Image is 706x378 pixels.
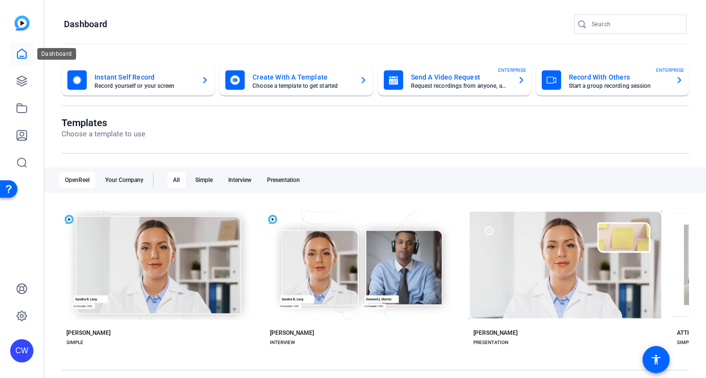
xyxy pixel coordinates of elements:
mat-card-subtitle: Record yourself or your screen [94,83,193,89]
h1: Dashboard [64,18,107,30]
p: Choose a template to use [62,129,145,140]
button: Create With A TemplateChoose a template to get started [220,65,373,96]
span: ENTERPRISE [656,66,684,74]
span: ENTERPRISE [498,66,526,74]
div: [PERSON_NAME] [66,329,110,337]
mat-card-subtitle: Start a group recording session [569,83,668,89]
div: Interview [222,172,257,188]
mat-card-title: Send A Video Request [411,71,510,83]
mat-card-title: Create With A Template [252,71,351,83]
mat-icon: accessibility [650,354,662,365]
div: ATTICUS [677,329,700,337]
div: Dashboard [37,48,76,60]
div: Simple [189,172,219,188]
img: blue-gradient.svg [15,16,30,31]
div: OpenReel [59,172,95,188]
button: Instant Self RecordRecord yourself or your screen [62,65,215,96]
button: Record With OthersStart a group recording sessionENTERPRISE [536,65,689,96]
div: INTERVIEW [270,339,295,346]
div: Presentation [261,172,306,188]
h1: Templates [62,117,145,129]
button: Send A Video RequestRequest recordings from anyone, anywhereENTERPRISE [378,65,531,96]
mat-card-title: Record With Others [569,71,668,83]
div: CW [10,339,33,362]
div: All [167,172,186,188]
mat-card-subtitle: Choose a template to get started [252,83,351,89]
div: Your Company [99,172,149,188]
div: [PERSON_NAME] [270,329,314,337]
div: SIMPLE [677,339,694,346]
div: PRESENTATION [473,339,508,346]
mat-card-title: Instant Self Record [94,71,193,83]
div: SIMPLE [66,339,83,346]
mat-card-subtitle: Request recordings from anyone, anywhere [411,83,510,89]
div: [PERSON_NAME] [473,329,518,337]
input: Search [592,18,679,30]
